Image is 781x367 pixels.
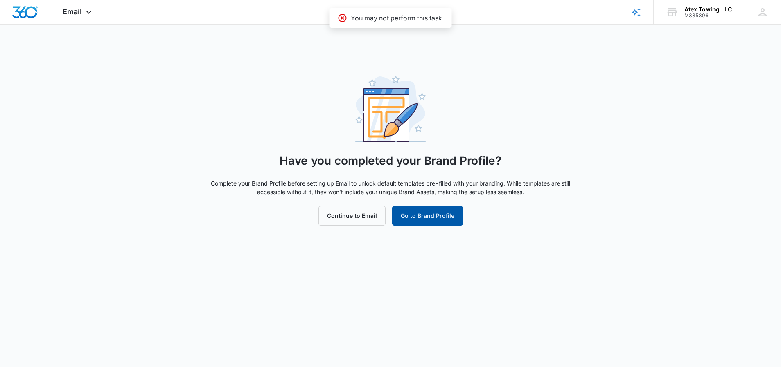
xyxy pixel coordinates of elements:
div: account id [684,13,732,18]
img: Setup [355,76,426,142]
button: Continue to Email [318,206,386,226]
p: You may not perform this task. [351,13,444,23]
p: Complete your Brand Profile before setting up Email to unlock default templates pre-filled with y... [206,179,575,196]
button: Go to Brand Profile [392,206,463,226]
div: account name [684,6,732,13]
h3: Have you completed your Brand Profile? [280,152,501,169]
span: Email [63,7,82,16]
